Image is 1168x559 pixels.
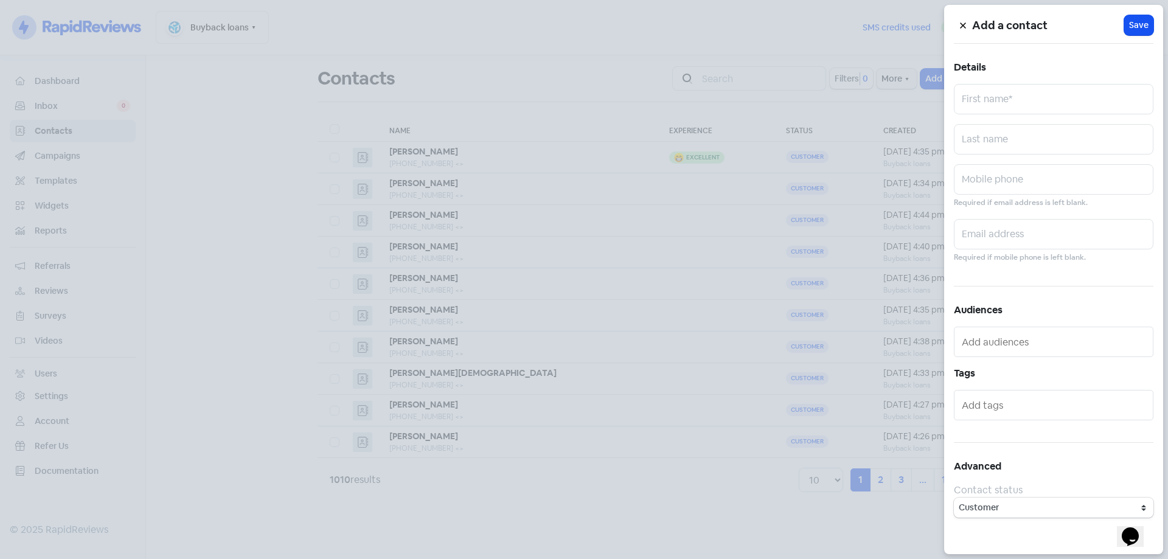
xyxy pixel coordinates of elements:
h5: Audiences [954,301,1153,319]
input: Add audiences [962,332,1148,352]
h5: Details [954,58,1153,77]
input: First name [954,84,1153,114]
input: Mobile phone [954,164,1153,195]
input: Add tags [962,395,1148,415]
small: Required if mobile phone is left blank. [954,252,1086,263]
iframe: chat widget [1117,510,1156,547]
button: Save [1124,15,1153,35]
h5: Tags [954,364,1153,383]
input: Last name [954,124,1153,155]
input: Email address [954,219,1153,249]
h5: Add a contact [972,16,1124,35]
div: Contact status [954,483,1153,498]
small: Required if email address is left blank. [954,197,1088,209]
span: Save [1129,19,1149,32]
h5: Advanced [954,457,1153,476]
